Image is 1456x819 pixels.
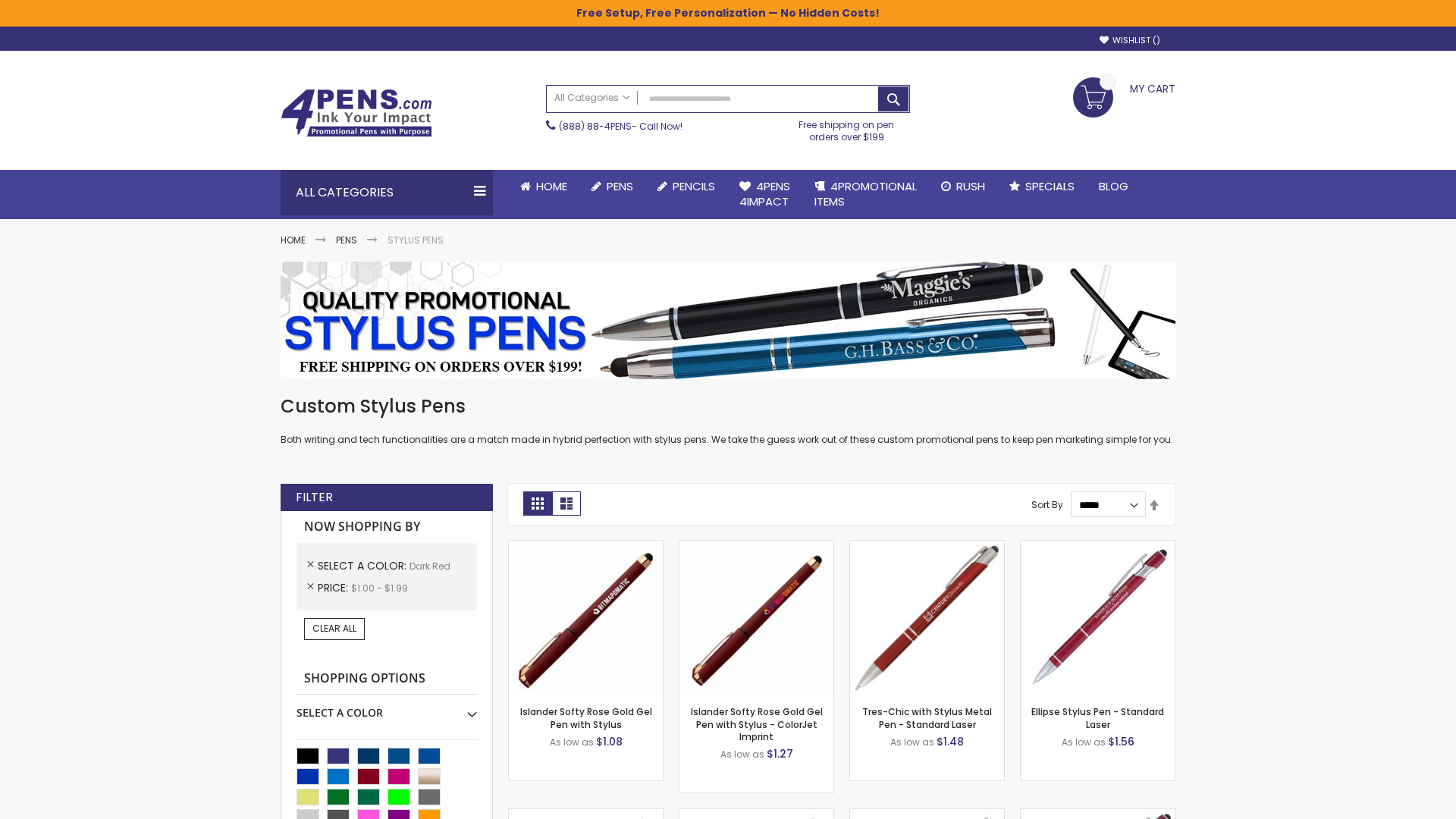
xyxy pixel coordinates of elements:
[1062,736,1106,748] span: As low as
[890,736,934,748] span: As low as
[691,705,823,742] a: Islander Softy Rose Gold Gel Pen with Stylus - ColorJet Imprint
[607,178,633,194] span: Pens
[596,734,623,749] span: $1.08
[802,170,929,219] a: 4PROMOTIONALITEMS
[304,618,365,639] a: Clear All
[727,170,802,219] a: 4Pens4impact
[281,262,1175,379] img: Stylus Pens
[554,92,630,104] span: All Categories
[783,113,911,143] div: Free shipping on pen orders over $199
[547,86,638,111] a: All Categories
[1021,541,1175,695] img: Ellipse Stylus Pen - Standard Laser-Dark Red
[281,170,493,215] div: All Categories
[814,178,917,209] span: 4PROMOTIONAL ITEMS
[312,622,356,635] span: Clear All
[520,705,652,730] a: Islander Softy Rose Gold Gel Pen with Stylus
[409,560,450,573] span: Dark Red
[509,541,663,695] img: Islander Softy Rose Gold Gel Pen with Stylus-Dark Red
[523,491,552,516] strong: Grid
[1025,178,1075,194] span: Specials
[296,489,333,506] strong: Filter
[1021,540,1175,553] a: Ellipse Stylus Pen - Standard Laser-Dark Red
[536,178,567,194] span: Home
[559,120,682,133] span: - Call Now!
[550,736,594,748] span: As low as
[997,170,1087,203] a: Specials
[937,734,964,749] span: $1.48
[679,541,833,695] img: Islander Softy Rose Gold Gel Pen with Stylus - ColorJet Imprint-Dark Red
[1108,734,1134,749] span: $1.56
[673,178,715,194] span: Pencils
[645,170,727,203] a: Pencils
[1087,170,1141,203] a: Blog
[1099,178,1128,194] span: Blog
[767,746,793,761] span: $1.27
[297,511,477,543] strong: Now Shopping by
[929,170,997,203] a: Rush
[956,178,985,194] span: Rush
[579,170,645,203] a: Pens
[281,394,1175,447] div: Both writing and tech functionalities are a match made in hybrid perfection with stylus pens. We ...
[318,558,409,573] span: Select A Color
[509,540,663,553] a: Islander Softy Rose Gold Gel Pen with Stylus-Dark Red
[1100,35,1160,46] a: Wishlist
[281,89,432,137] img: 4Pens Custom Pens and Promotional Products
[281,394,1175,419] h1: Custom Stylus Pens
[739,178,790,209] span: 4Pens 4impact
[850,541,1004,695] img: Tres-Chic with Stylus Metal Pen - Standard Laser-Dark Red
[850,540,1004,553] a: Tres-Chic with Stylus Metal Pen - Standard Laser-Dark Red
[281,234,306,246] a: Home
[559,120,632,133] a: (888) 88-4PENS
[388,234,444,246] strong: Stylus Pens
[1031,498,1063,511] label: Sort By
[862,705,992,730] a: Tres-Chic with Stylus Metal Pen - Standard Laser
[1031,705,1164,730] a: Ellipse Stylus Pen - Standard Laser
[336,234,357,246] a: Pens
[297,695,477,720] div: Select A Color
[318,580,351,595] span: Price
[679,540,833,553] a: Islander Softy Rose Gold Gel Pen with Stylus - ColorJet Imprint-Dark Red
[297,663,477,695] strong: Shopping Options
[508,170,579,203] a: Home
[720,748,764,761] span: As low as
[351,582,408,595] span: $1.00 - $1.99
